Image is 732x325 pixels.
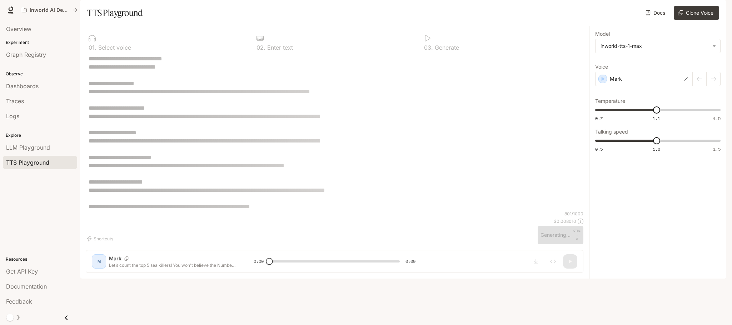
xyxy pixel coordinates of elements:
span: 1.1 [653,115,660,121]
div: inworld-tts-1-max [596,39,720,53]
button: Clone Voice [674,6,719,20]
p: Voice [595,64,608,69]
span: 1.5 [713,115,721,121]
a: Docs [644,6,668,20]
p: 801 / 1000 [564,211,583,217]
span: 1.0 [653,146,660,152]
div: inworld-tts-1-max [601,42,709,50]
p: Mark [610,75,622,82]
p: Enter text [265,45,293,50]
p: Generate [433,45,459,50]
button: Shortcuts [86,233,116,244]
p: Talking speed [595,129,628,134]
span: 0.7 [595,115,603,121]
p: Select voice [96,45,131,50]
h1: TTS Playground [87,6,143,20]
p: 0 2 . [257,45,265,50]
p: Model [595,31,610,36]
p: Temperature [595,99,625,104]
span: 1.5 [713,146,721,152]
span: 0.5 [595,146,603,152]
p: Inworld AI Demos [30,7,70,13]
button: All workspaces [19,3,81,17]
p: $ 0.008010 [554,218,576,224]
p: 0 3 . [424,45,433,50]
p: 0 1 . [89,45,96,50]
